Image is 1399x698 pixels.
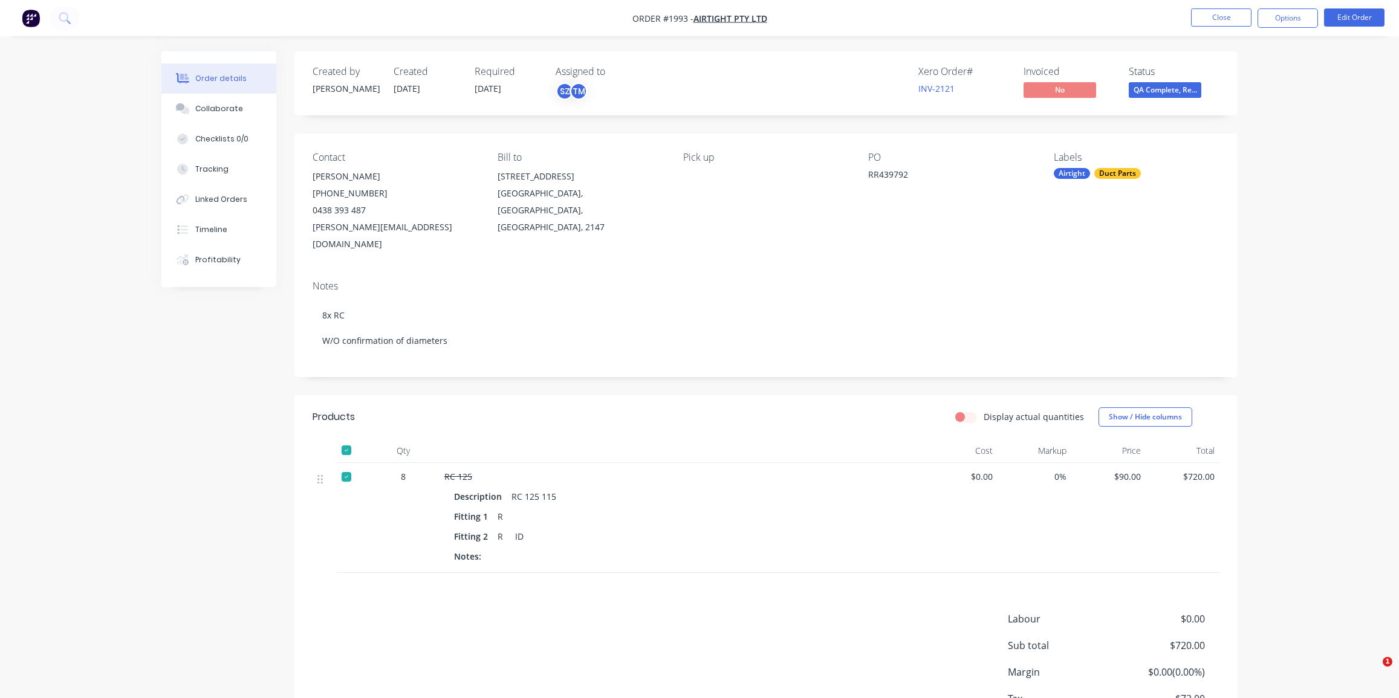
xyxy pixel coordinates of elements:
div: Required [475,66,541,77]
span: 0% [1002,470,1067,483]
div: [PHONE_NUMBER] [313,185,478,202]
button: Linked Orders [161,184,276,215]
div: [PERSON_NAME] [313,168,478,185]
img: Factory [22,9,40,27]
button: Edit Order [1324,8,1384,27]
a: Airtight Pty Ltd [693,13,767,24]
div: 8x RC W/O confirmation of diameters [313,297,1219,359]
div: Bill to [498,152,663,163]
div: 0438 393 487 [313,202,478,219]
a: INV-2121 [918,83,955,94]
span: No [1024,82,1096,97]
div: [PERSON_NAME][EMAIL_ADDRESS][DOMAIN_NAME] [313,219,478,253]
span: RC 125 [444,471,472,482]
div: Duct Parts [1094,168,1141,179]
div: Labels [1054,152,1219,163]
button: Collaborate [161,94,276,124]
button: Show / Hide columns [1099,407,1192,427]
button: Timeline [161,215,276,245]
span: Margin [1008,665,1115,679]
span: QA Complete, Re... [1129,82,1201,97]
div: Xero Order # [918,66,1009,77]
div: Contact [313,152,478,163]
div: Fitting 1 [454,508,493,525]
span: $720.00 [1151,470,1215,483]
div: TM [570,82,588,100]
div: Price [1071,439,1146,463]
div: Status [1129,66,1219,77]
div: R [493,508,508,525]
div: RC 125 115 [507,488,561,505]
div: [PERSON_NAME][PHONE_NUMBER]0438 393 487[PERSON_NAME][EMAIL_ADDRESS][DOMAIN_NAME] [313,168,478,253]
div: [GEOGRAPHIC_DATA], [GEOGRAPHIC_DATA], [GEOGRAPHIC_DATA], 2147 [498,185,663,236]
button: Tracking [161,154,276,184]
span: $90.00 [1076,470,1141,483]
div: Pick up [683,152,849,163]
div: SZ [556,82,574,100]
div: Airtight [1054,168,1090,179]
span: $0.00 [928,470,993,483]
button: Profitability [161,245,276,275]
div: Checklists 0/0 [195,134,248,144]
div: Markup [998,439,1072,463]
div: Description [454,488,507,505]
div: Fitting 2 [454,528,493,545]
span: Order #1993 - [632,13,693,24]
div: Notes [313,280,1219,292]
span: $0.00 ( 0.00 %) [1115,665,1205,679]
span: Labour [1008,612,1115,626]
span: [DATE] [475,83,501,94]
label: Display actual quantities [984,410,1084,423]
button: SZTM [556,82,588,100]
div: Timeline [195,224,227,235]
div: Collaborate [195,103,243,114]
div: Total [1146,439,1220,463]
div: Cost [923,439,998,463]
span: [DATE] [394,83,420,94]
span: 1 [1383,657,1392,667]
div: Products [313,410,355,424]
span: 8 [401,470,406,483]
div: Tracking [195,164,229,175]
div: Notes: [454,548,486,565]
span: Sub total [1008,638,1115,653]
div: [STREET_ADDRESS][GEOGRAPHIC_DATA], [GEOGRAPHIC_DATA], [GEOGRAPHIC_DATA], 2147 [498,168,663,236]
div: Created [394,66,460,77]
button: Checklists 0/0 [161,124,276,154]
span: $720.00 [1115,638,1205,653]
div: Assigned to [556,66,677,77]
iframe: Intercom live chat [1358,657,1387,686]
div: [STREET_ADDRESS] [498,168,663,185]
div: Created by [313,66,379,77]
button: Close [1191,8,1251,27]
div: Linked Orders [195,194,247,205]
button: Options [1258,8,1318,28]
div: RR439792 [868,168,1019,185]
div: Order details [195,73,247,84]
div: Invoiced [1024,66,1114,77]
button: Order details [161,63,276,94]
div: R ID [493,528,528,545]
div: Qty [367,439,440,463]
button: QA Complete, Re... [1129,82,1201,100]
div: [PERSON_NAME] [313,82,379,95]
div: Profitability [195,254,241,265]
span: $0.00 [1115,612,1205,626]
div: PO [868,152,1034,163]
